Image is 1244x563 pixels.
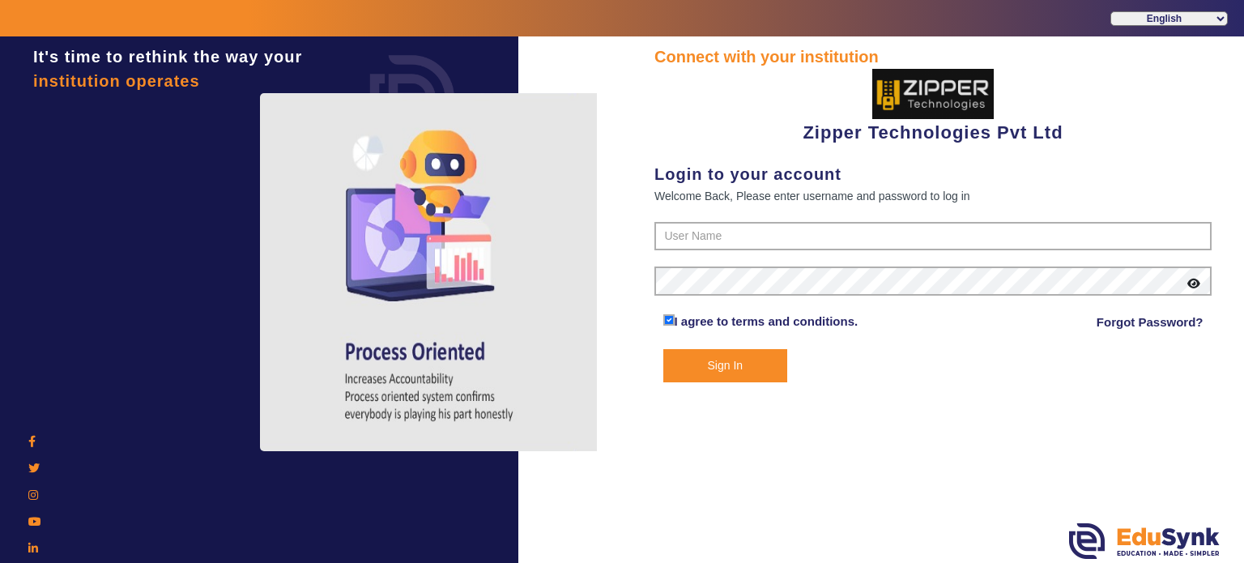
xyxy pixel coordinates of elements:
[675,314,858,328] a: I agree to terms and conditions.
[351,36,473,158] img: login.png
[260,93,600,451] img: login4.png
[1097,313,1204,332] a: Forgot Password?
[654,222,1212,251] input: User Name
[1069,523,1220,559] img: edusynk.png
[654,69,1212,146] div: Zipper Technologies Pvt Ltd
[33,72,200,90] span: institution operates
[654,162,1212,186] div: Login to your account
[654,45,1212,69] div: Connect with your institution
[33,48,302,66] span: It's time to rethink the way your
[654,186,1212,206] div: Welcome Back, Please enter username and password to log in
[872,69,994,119] img: 36227e3f-cbf6-4043-b8fc-b5c5f2957d0a
[663,349,788,382] button: Sign In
